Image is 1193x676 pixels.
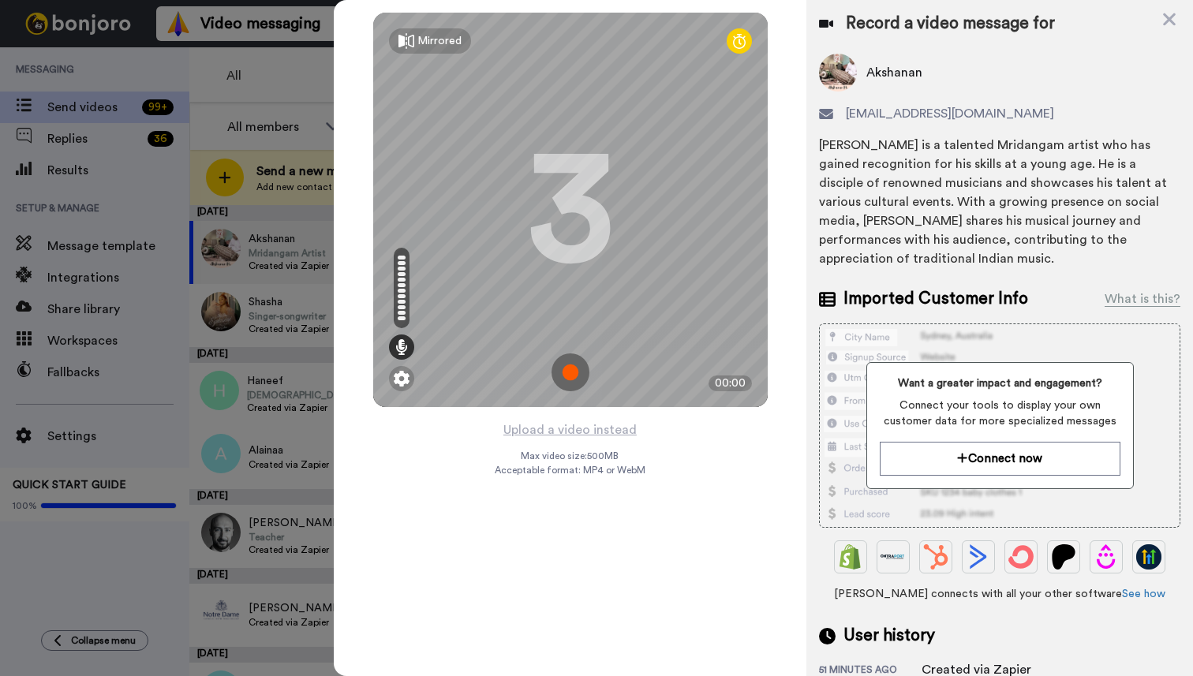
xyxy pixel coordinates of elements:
img: Shopify [838,544,863,570]
img: ActiveCampaign [966,544,991,570]
div: What is this? [1105,289,1180,308]
div: [PERSON_NAME] is a talented Mridangam artist who has gained recognition for his skills at a young... [819,136,1180,268]
img: ConvertKit [1008,544,1034,570]
span: [PERSON_NAME] connects with all your other software [819,586,1180,602]
div: 3 [527,151,614,269]
img: Ontraport [881,544,906,570]
img: Hubspot [923,544,948,570]
button: Connect now [880,442,1120,476]
img: ic_record_start.svg [552,353,589,391]
img: Drip [1094,544,1119,570]
img: GoHighLevel [1136,544,1161,570]
a: See how [1122,588,1165,599]
div: 00:00 [709,375,752,391]
span: Connect your tools to display your own customer data for more specialized messages [880,398,1120,429]
span: [EMAIL_ADDRESS][DOMAIN_NAME] [846,104,1054,123]
span: Acceptable format: MP4 or WebM [495,464,645,476]
span: Want a greater impact and engagement? [880,375,1120,391]
span: Imported Customer Info [843,287,1028,311]
img: Patreon [1051,544,1076,570]
img: ic_gear.svg [394,371,410,387]
button: Upload a video instead [499,420,641,440]
span: Max video size: 500 MB [522,450,619,462]
span: User history [843,624,935,648]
